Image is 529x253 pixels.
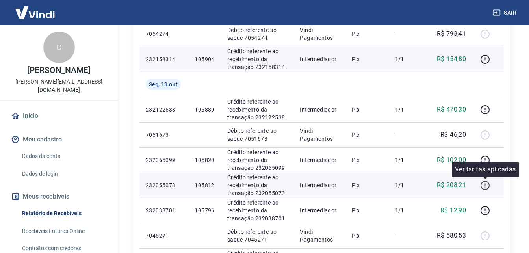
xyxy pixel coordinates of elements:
[352,131,382,139] p: Pix
[395,156,418,164] p: 1/1
[300,228,339,244] p: Vindi Pagamentos
[352,232,382,240] p: Pix
[352,106,382,113] p: Pix
[19,148,108,164] a: Dados da conta
[300,106,339,113] p: Intermediador
[195,106,214,113] p: 105880
[395,206,418,214] p: 1/1
[9,131,108,148] button: Meu cadastro
[437,155,466,165] p: R$ 102,00
[146,232,182,240] p: 7045271
[146,55,182,63] p: 232158314
[435,29,466,39] p: -R$ 793,41
[300,55,339,63] p: Intermediador
[300,181,339,189] p: Intermediador
[300,156,339,164] p: Intermediador
[146,206,182,214] p: 232038701
[440,206,466,215] p: R$ 12,90
[455,165,516,174] p: Ver tarifas aplicadas
[437,180,466,190] p: R$ 208,21
[352,30,382,38] p: Pix
[227,47,288,71] p: Crédito referente ao recebimento da transação 232158314
[439,130,466,140] p: -R$ 46,20
[395,181,418,189] p: 1/1
[19,205,108,221] a: Relatório de Recebíveis
[491,6,520,20] button: Sair
[435,231,466,240] p: -R$ 580,53
[9,0,61,24] img: Vindi
[395,131,418,139] p: -
[227,199,288,222] p: Crédito referente ao recebimento da transação 232038701
[149,80,178,88] span: Seg, 13 out
[195,206,214,214] p: 105796
[227,148,288,172] p: Crédito referente ao recebimento da transação 232065099
[146,30,182,38] p: 7054274
[146,181,182,189] p: 232055073
[227,127,288,143] p: Débito referente ao saque 7051673
[195,55,214,63] p: 105904
[395,55,418,63] p: 1/1
[352,206,382,214] p: Pix
[43,32,75,63] div: C
[395,232,418,240] p: -
[146,106,182,113] p: 232122538
[6,78,111,94] p: [PERSON_NAME][EMAIL_ADDRESS][DOMAIN_NAME]
[395,106,418,113] p: 1/1
[19,223,108,239] a: Recebíveis Futuros Online
[227,173,288,197] p: Crédito referente ao recebimento da transação 232055073
[227,26,288,42] p: Débito referente ao saque 7054274
[300,127,339,143] p: Vindi Pagamentos
[395,30,418,38] p: -
[27,66,90,74] p: [PERSON_NAME]
[227,228,288,244] p: Débito referente ao saque 7045271
[300,26,339,42] p: Vindi Pagamentos
[19,166,108,182] a: Dados de login
[146,131,182,139] p: 7051673
[9,188,108,205] button: Meus recebíveis
[195,181,214,189] p: 105812
[437,54,466,64] p: R$ 154,80
[352,55,382,63] p: Pix
[227,98,288,121] p: Crédito referente ao recebimento da transação 232122538
[352,181,382,189] p: Pix
[352,156,382,164] p: Pix
[195,156,214,164] p: 105820
[437,105,466,114] p: R$ 470,30
[146,156,182,164] p: 232065099
[300,206,339,214] p: Intermediador
[9,107,108,125] a: Início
